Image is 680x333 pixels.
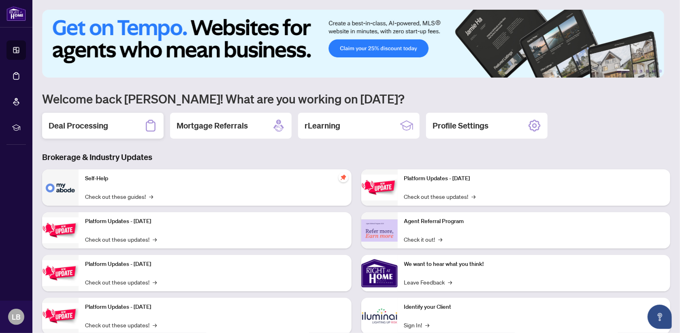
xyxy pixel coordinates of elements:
[404,174,664,183] p: Platform Updates - [DATE]
[633,70,636,73] button: 2
[648,305,672,329] button: Open asap
[6,6,26,21] img: logo
[361,255,398,291] img: We want to hear what you think!
[426,320,430,329] span: →
[42,152,670,163] h3: Brokerage & Industry Updates
[153,320,157,329] span: →
[85,192,153,201] a: Check out these guides!→
[85,235,157,244] a: Check out these updates!→
[404,278,452,287] a: Leave Feedback→
[153,235,157,244] span: →
[659,70,662,73] button: 6
[646,70,649,73] button: 4
[85,303,345,312] p: Platform Updates - [DATE]
[639,70,643,73] button: 3
[42,10,664,78] img: Slide 0
[12,311,21,322] span: LB
[177,120,248,131] h2: Mortgage Referrals
[305,120,340,131] h2: rLearning
[42,169,79,206] img: Self-Help
[49,120,108,131] h2: Deal Processing
[42,217,79,243] img: Platform Updates - September 16, 2025
[433,120,488,131] h2: Profile Settings
[361,219,398,242] img: Agent Referral Program
[85,278,157,287] a: Check out these updates!→
[652,70,656,73] button: 5
[42,91,670,106] h1: Welcome back [PERSON_NAME]! What are you working on [DATE]?
[404,192,476,201] a: Check out these updates!→
[339,173,348,182] span: pushpin
[439,235,443,244] span: →
[404,235,443,244] a: Check it out!→
[448,278,452,287] span: →
[404,217,664,226] p: Agent Referral Program
[149,192,153,201] span: →
[361,175,398,200] img: Platform Updates - June 23, 2025
[42,303,79,329] img: Platform Updates - July 8, 2025
[85,320,157,329] a: Check out these updates!→
[42,260,79,286] img: Platform Updates - July 21, 2025
[153,278,157,287] span: →
[404,260,664,269] p: We want to hear what you think!
[472,192,476,201] span: →
[617,70,630,73] button: 1
[85,260,345,269] p: Platform Updates - [DATE]
[85,217,345,226] p: Platform Updates - [DATE]
[404,320,430,329] a: Sign In!→
[85,174,345,183] p: Self-Help
[404,303,664,312] p: Identify your Client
